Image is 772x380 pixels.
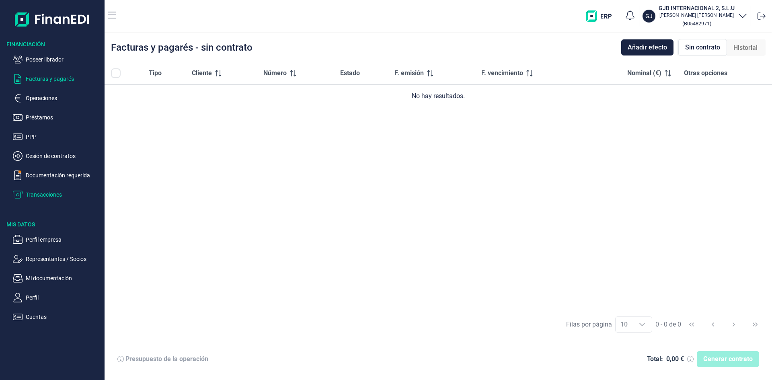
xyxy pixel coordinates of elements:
[13,74,101,84] button: Facturas y pagarés
[26,74,101,84] p: Facturas y pagarés
[627,68,661,78] span: Nominal (€)
[26,254,101,264] p: Representantes / Socios
[13,254,101,264] button: Representantes / Socios
[586,10,618,22] img: erp
[13,132,101,142] button: PPP
[26,151,101,161] p: Cesión de contratos
[647,355,663,363] div: Total:
[628,43,667,52] span: Añadir efecto
[13,55,101,64] button: Poseer librador
[111,91,766,101] div: No hay resultados.
[26,273,101,283] p: Mi documentación
[26,293,101,302] p: Perfil
[192,68,212,78] span: Cliente
[566,320,612,329] div: Filas por página
[643,4,747,28] button: GJGJB INTERNACIONAL 2, S.L.U[PERSON_NAME] [PERSON_NAME](B05482971)
[733,43,758,53] span: Historial
[111,68,121,78] div: All items unselected
[621,39,673,55] button: Añadir efecto
[481,68,523,78] span: F. vencimiento
[645,12,653,20] p: GJ
[13,170,101,180] button: Documentación requerida
[724,315,743,334] button: Next Page
[703,315,723,334] button: Previous Page
[13,235,101,244] button: Perfil empresa
[655,321,681,328] span: 0 - 0 de 0
[13,273,101,283] button: Mi documentación
[263,68,287,78] span: Número
[632,317,652,332] div: Choose
[26,190,101,199] p: Transacciones
[13,93,101,103] button: Operaciones
[26,113,101,122] p: Préstamos
[26,132,101,142] p: PPP
[13,312,101,322] button: Cuentas
[340,68,360,78] span: Estado
[26,170,101,180] p: Documentación requerida
[111,43,253,52] div: Facturas y pagarés - sin contrato
[125,355,208,363] div: Presupuesto de la operación
[684,68,727,78] span: Otras opciones
[13,151,101,161] button: Cesión de contratos
[26,312,101,322] p: Cuentas
[394,68,424,78] span: F. emisión
[678,39,727,56] div: Sin contrato
[13,293,101,302] button: Perfil
[26,235,101,244] p: Perfil empresa
[727,40,764,56] div: Historial
[13,190,101,199] button: Transacciones
[15,6,90,32] img: Logo de aplicación
[682,21,711,27] small: Copiar cif
[26,93,101,103] p: Operaciones
[685,43,720,52] span: Sin contrato
[26,55,101,64] p: Poseer librador
[659,4,735,12] h3: GJB INTERNACIONAL 2, S.L.U
[745,315,765,334] button: Last Page
[666,355,684,363] div: 0,00 €
[13,113,101,122] button: Préstamos
[149,68,162,78] span: Tipo
[659,12,735,18] p: [PERSON_NAME] [PERSON_NAME]
[682,315,701,334] button: First Page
